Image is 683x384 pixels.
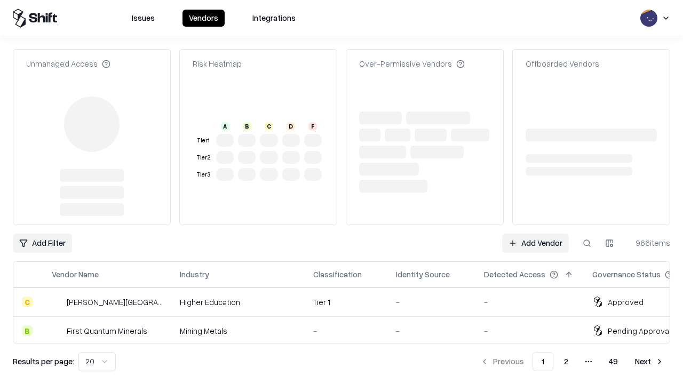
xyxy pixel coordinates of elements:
[533,352,553,371] button: 1
[628,237,670,249] div: 966 items
[359,58,465,69] div: Over-Permissive Vendors
[13,356,74,367] p: Results per page:
[313,269,362,280] div: Classification
[396,325,467,337] div: -
[52,297,62,307] img: Reichman University
[555,352,577,371] button: 2
[592,269,661,280] div: Governance Status
[180,325,296,337] div: Mining Metals
[22,297,33,307] div: C
[182,10,225,27] button: Vendors
[484,297,575,308] div: -
[180,297,296,308] div: Higher Education
[396,297,467,308] div: -
[13,234,72,253] button: Add Filter
[396,269,450,280] div: Identity Source
[125,10,161,27] button: Issues
[195,170,212,179] div: Tier 3
[484,325,575,337] div: -
[22,325,33,336] div: B
[287,122,295,131] div: D
[180,269,209,280] div: Industry
[526,58,599,69] div: Offboarded Vendors
[629,352,670,371] button: Next
[313,297,379,308] div: Tier 1
[67,297,163,308] div: [PERSON_NAME][GEOGRAPHIC_DATA]
[195,136,212,145] div: Tier 1
[313,325,379,337] div: -
[608,325,671,337] div: Pending Approval
[67,325,147,337] div: First Quantum Minerals
[474,352,670,371] nav: pagination
[26,58,110,69] div: Unmanaged Access
[243,122,251,131] div: B
[502,234,569,253] a: Add Vendor
[52,325,62,336] img: First Quantum Minerals
[193,58,242,69] div: Risk Heatmap
[308,122,317,131] div: F
[52,269,99,280] div: Vendor Name
[608,297,644,308] div: Approved
[600,352,626,371] button: 49
[195,153,212,162] div: Tier 2
[246,10,302,27] button: Integrations
[265,122,273,131] div: C
[221,122,229,131] div: A
[484,269,545,280] div: Detected Access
